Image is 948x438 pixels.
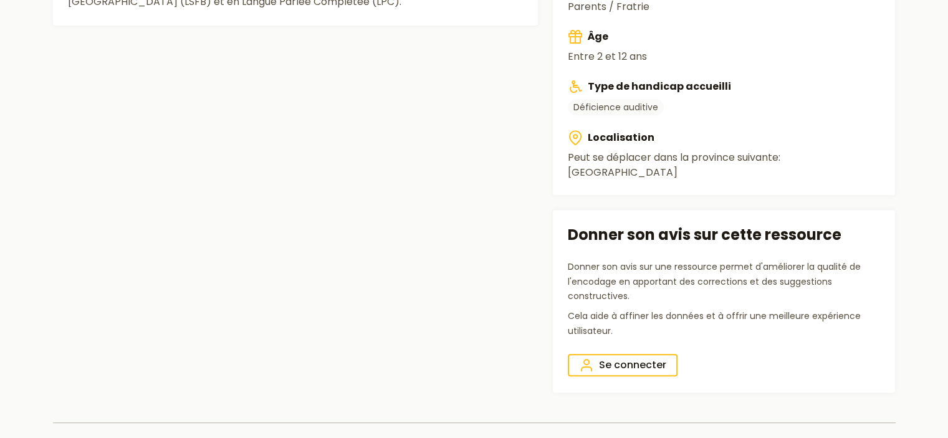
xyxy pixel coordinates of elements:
span: Se connecter [599,358,666,373]
h3: Localisation [568,130,880,145]
p: Peut se déplacer dans la province suivante : [568,150,880,180]
a: Se connecter [568,354,677,376]
h3: Âge [568,29,880,44]
span: [GEOGRAPHIC_DATA] [568,165,677,179]
p: Entre 2 et 12 ans [568,49,880,64]
h2: Donner son avis sur cette ressource [568,225,880,245]
p: Donner son avis sur une ressource permet d'améliorer la qualité de l'encodage en apportant des co... [568,260,880,304]
a: Déficience auditive [568,99,664,115]
h3: Type de handicap accueilli [568,79,880,94]
p: Cela aide à affiner les données et à offrir une meilleure expérience utilisateur. [568,309,880,339]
